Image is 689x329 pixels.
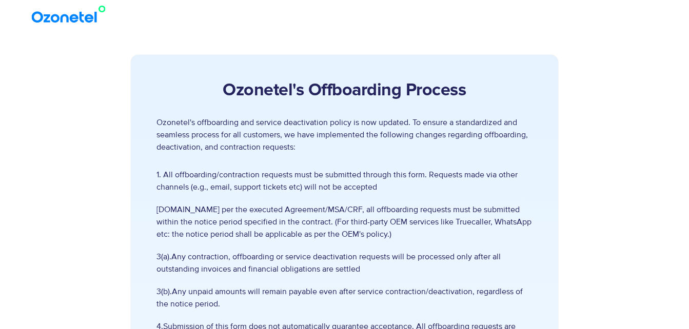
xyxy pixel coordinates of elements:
span: [DOMAIN_NAME] per the executed Agreement/MSA/CRF, all offboarding requests must be submitted with... [156,203,533,240]
span: 1. All offboarding/contraction requests must be submitted through this form. Requests made via ot... [156,169,533,193]
h2: Ozonetel's Offboarding Process [156,80,533,101]
span: 3(b).Any unpaid amounts will remain payable even after service contraction/deactivation, regardle... [156,285,533,310]
span: 3(a).Any contraction, offboarding or service deactivation requests will be processed only after a... [156,251,533,275]
p: Ozonetel's offboarding and service deactivation policy is now updated. To ensure a standardized a... [156,116,533,153]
